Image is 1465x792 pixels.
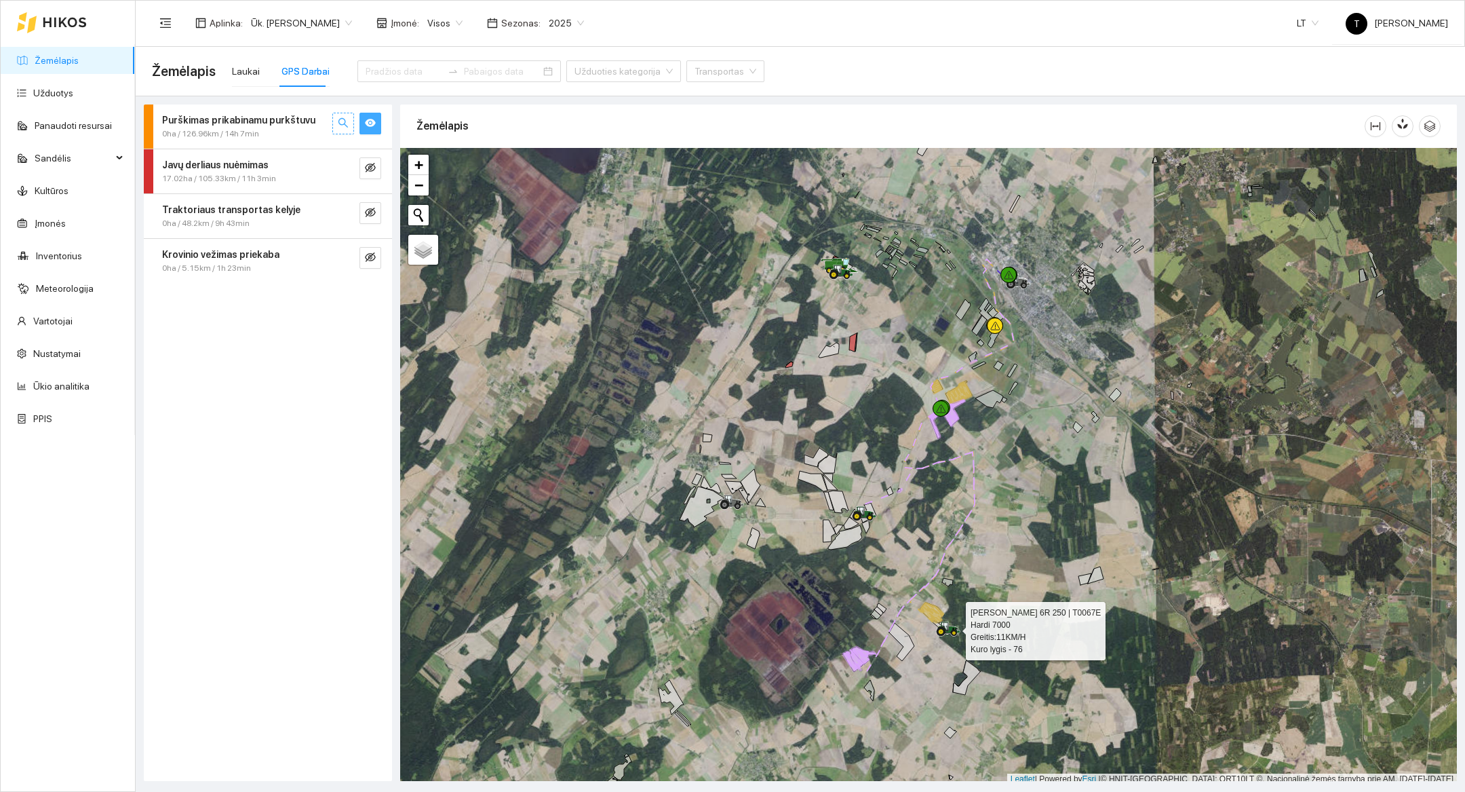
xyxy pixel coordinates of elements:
button: column-width [1365,115,1386,137]
strong: Javų derliaus nuėmimas [162,159,269,170]
span: Ūk. Sigitas Krivickas [251,13,352,33]
span: 0ha / 5.15km / 1h 23min [162,262,251,275]
span: Sezonas : [501,16,541,31]
span: layout [195,18,206,29]
span: 0ha / 48.2km / 9h 43min [162,217,250,230]
a: Užduotys [33,88,73,98]
input: Pabaigos data [464,64,541,79]
span: − [414,176,423,193]
a: Zoom out [408,175,429,195]
span: eye-invisible [365,252,376,265]
a: PPIS [33,413,52,424]
a: Vartotojai [33,316,73,326]
span: swap-right [448,66,458,77]
a: Įmonės [35,218,66,229]
div: Žemėlapis [416,107,1365,145]
span: Sandėlis [35,145,112,172]
span: calendar [487,18,498,29]
strong: Krovinio vežimas priekaba [162,249,279,260]
div: Krovinio vežimas priekaba0ha / 5.15km / 1h 23mineye-invisible [144,239,392,283]
a: Layers [408,235,438,265]
div: Traktoriaus transportas kelyje0ha / 48.2km / 9h 43mineye-invisible [144,194,392,238]
span: eye-invisible [365,162,376,175]
span: eye [365,117,376,130]
button: eye-invisible [359,202,381,224]
strong: Traktoriaus transportas kelyje [162,204,300,215]
span: 17.02ha / 105.33km / 11h 3min [162,172,276,185]
button: Initiate a new search [408,205,429,225]
a: Kultūros [35,185,69,196]
span: Žemėlapis [152,60,216,82]
strong: Purškimas prikabinamu purkštuvu [162,115,315,126]
span: 2025 [549,13,584,33]
span: Įmonė : [391,16,419,31]
a: Nustatymai [33,348,81,359]
span: search [338,117,349,130]
span: shop [376,18,387,29]
a: Ūkio analitika [33,381,90,392]
span: Aplinka : [210,16,243,31]
button: eye-invisible [359,247,381,269]
span: 0ha / 126.96km / 14h 7min [162,128,259,140]
a: Meteorologija [36,283,94,294]
span: menu-fold [159,17,172,29]
a: Esri [1082,774,1097,784]
span: | [1099,774,1101,784]
span: [PERSON_NAME] [1346,18,1448,29]
button: eye-invisible [359,157,381,179]
span: T [1354,13,1360,35]
input: Pradžios data [366,64,442,79]
span: column-width [1365,121,1386,132]
a: Panaudoti resursai [35,120,112,131]
a: Žemėlapis [35,55,79,66]
div: GPS Darbai [281,64,330,79]
span: eye-invisible [365,207,376,220]
div: Purškimas prikabinamu purkštuvu0ha / 126.96km / 14h 7minsearcheye [144,105,392,149]
div: | Powered by © HNIT-[GEOGRAPHIC_DATA]; ORT10LT ©, Nacionalinė žemės tarnyba prie AM, [DATE]-[DATE] [1007,774,1457,785]
span: to [448,66,458,77]
a: Leaflet [1011,774,1035,784]
button: menu-fold [152,10,179,37]
button: eye [359,113,381,134]
div: Javų derliaus nuėmimas17.02ha / 105.33km / 11h 3mineye-invisible [144,149,392,193]
span: LT [1297,13,1318,33]
span: + [414,156,423,173]
a: Zoom in [408,155,429,175]
a: Inventorius [36,250,82,261]
span: Visos [427,13,463,33]
button: search [332,113,354,134]
div: Laukai [232,64,260,79]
